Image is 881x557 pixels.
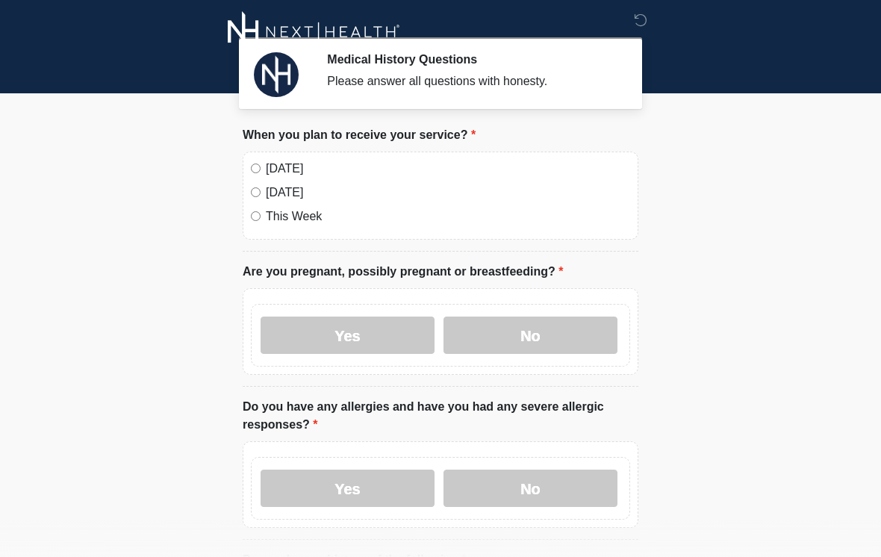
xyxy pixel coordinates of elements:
[251,187,261,197] input: [DATE]
[266,208,630,225] label: This Week
[261,470,435,507] label: Yes
[243,263,563,281] label: Are you pregnant, possibly pregnant or breastfeeding?
[443,317,617,354] label: No
[243,398,638,434] label: Do you have any allergies and have you had any severe allergic responses?
[266,184,630,202] label: [DATE]
[251,164,261,173] input: [DATE]
[266,160,630,178] label: [DATE]
[251,211,261,221] input: This Week
[261,317,435,354] label: Yes
[443,470,617,507] label: No
[254,52,299,97] img: Agent Avatar
[228,11,400,52] img: Next-Health Logo
[243,126,476,144] label: When you plan to receive your service?
[327,72,616,90] div: Please answer all questions with honesty.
